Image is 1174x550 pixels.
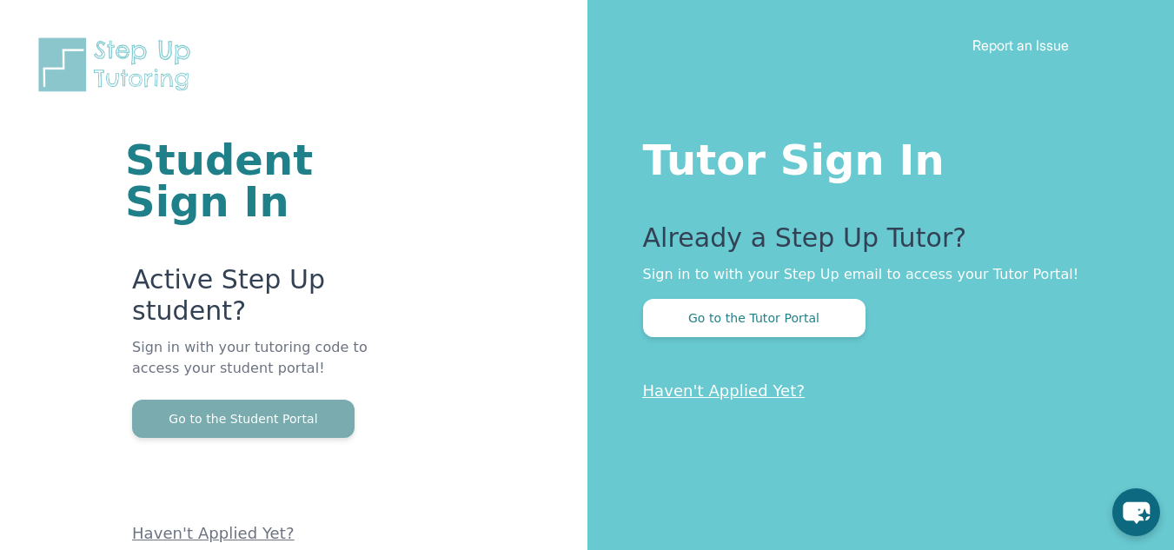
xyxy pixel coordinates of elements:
button: chat-button [1112,488,1160,536]
p: Active Step Up student? [132,264,379,337]
button: Go to the Tutor Portal [643,299,866,337]
a: Go to the Tutor Portal [643,309,866,326]
img: Step Up Tutoring horizontal logo [35,35,202,95]
button: Go to the Student Portal [132,400,355,438]
h1: Student Sign In [125,139,379,222]
a: Report an Issue [972,36,1069,54]
a: Haven't Applied Yet? [132,524,295,542]
p: Already a Step Up Tutor? [643,222,1105,264]
p: Sign in with your tutoring code to access your student portal! [132,337,379,400]
h1: Tutor Sign In [643,132,1105,181]
a: Go to the Student Portal [132,410,355,427]
p: Sign in to with your Step Up email to access your Tutor Portal! [643,264,1105,285]
a: Haven't Applied Yet? [643,381,806,400]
